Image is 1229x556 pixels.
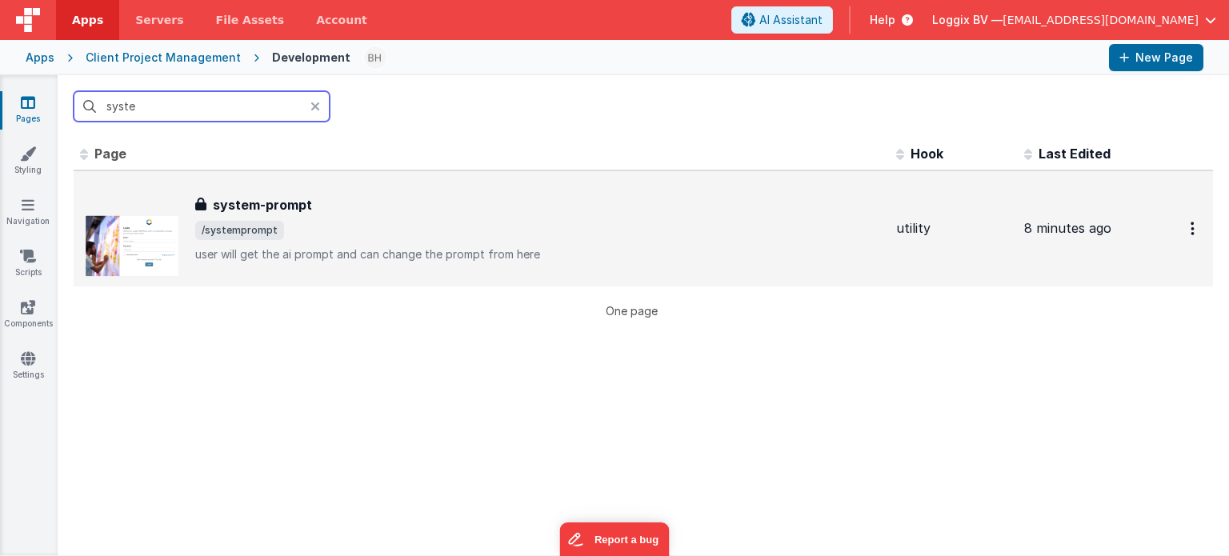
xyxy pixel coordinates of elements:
div: utility [896,219,1011,238]
div: Development [272,50,350,66]
span: Help [870,12,895,28]
span: Last Edited [1039,146,1111,162]
input: Search pages, id's ... [74,91,330,122]
span: 8 minutes ago [1024,220,1111,236]
p: One page [74,302,1189,319]
button: AI Assistant [731,6,833,34]
button: Loggix BV — [EMAIL_ADDRESS][DOMAIN_NAME] [932,12,1216,28]
span: [EMAIL_ADDRESS][DOMAIN_NAME] [1003,12,1199,28]
div: Apps [26,50,54,66]
span: Apps [72,12,103,28]
span: File Assets [216,12,285,28]
span: Hook [911,146,943,162]
span: AI Assistant [759,12,823,28]
span: Servers [135,12,183,28]
img: 3ad3aa5857d352abba5aafafe73d6257 [364,46,386,69]
span: Page [94,146,126,162]
div: Client Project Management [86,50,241,66]
button: Options [1181,212,1207,245]
h3: system-prompt [213,195,312,214]
iframe: Marker.io feedback button [560,522,670,556]
span: Loggix BV — [932,12,1003,28]
span: /systemprompt [195,221,284,240]
p: user will get the ai prompt and can change the prompt from here [195,246,883,262]
button: New Page [1109,44,1203,71]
